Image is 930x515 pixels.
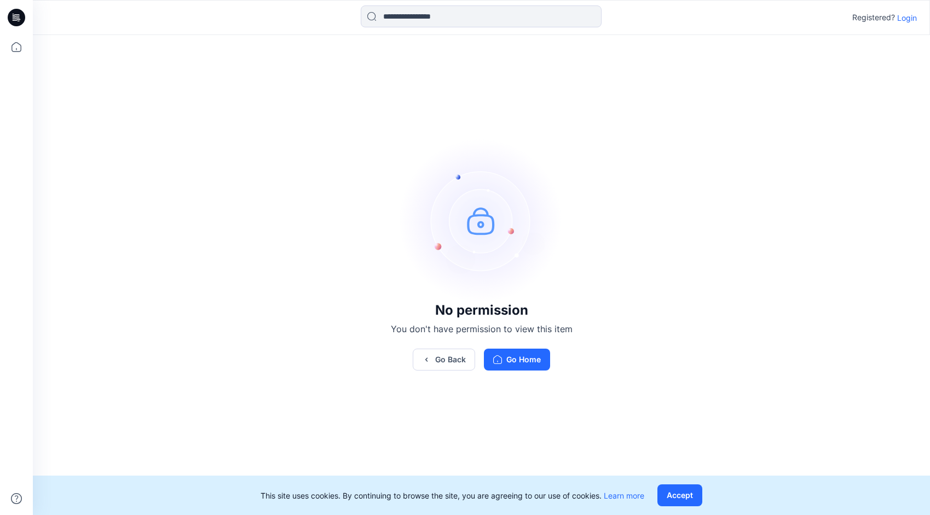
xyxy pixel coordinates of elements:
p: Login [897,12,917,24]
a: Learn more [604,491,644,500]
button: Go Home [484,349,550,371]
p: You don't have permission to view this item [391,322,573,335]
h3: No permission [391,303,573,318]
p: Registered? [852,11,895,24]
button: Accept [657,484,702,506]
p: This site uses cookies. By continuing to browse the site, you are agreeing to our use of cookies. [261,490,644,501]
button: Go Back [413,349,475,371]
img: no-perm.svg [400,138,564,303]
